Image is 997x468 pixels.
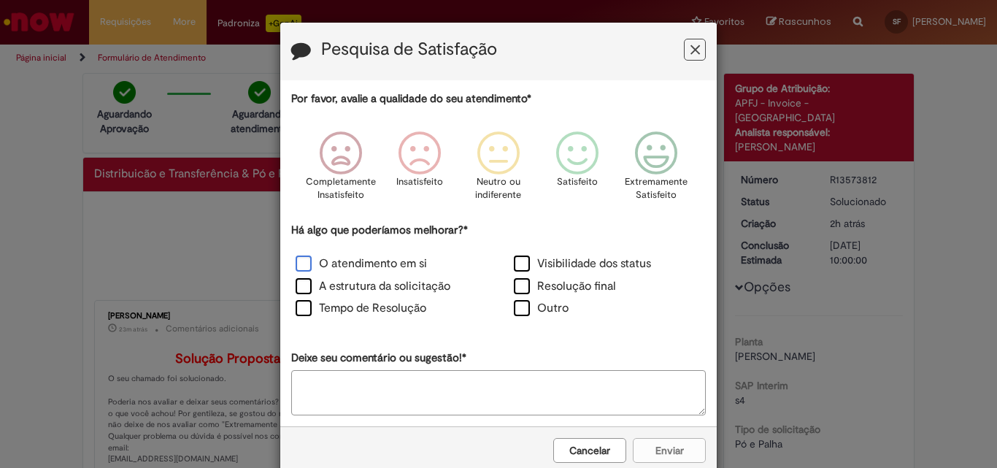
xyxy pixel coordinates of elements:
[321,40,497,59] label: Pesquisa de Satisfação
[296,278,450,295] label: A estrutura da solicitação
[303,120,377,220] div: Completamente Insatisfeito
[291,223,706,321] div: Há algo que poderíamos melhorar?*
[557,175,598,189] p: Satisfeito
[514,256,651,272] label: Visibilidade dos status
[382,120,457,220] div: Insatisfeito
[291,350,466,366] label: Deixe seu comentário ou sugestão!*
[291,91,531,107] label: Por favor, avalie a qualidade do seu atendimento*
[625,175,688,202] p: Extremamente Satisfeito
[396,175,443,189] p: Insatisfeito
[514,278,616,295] label: Resolução final
[296,300,426,317] label: Tempo de Resolução
[540,120,615,220] div: Satisfeito
[306,175,376,202] p: Completamente Insatisfeito
[553,438,626,463] button: Cancelar
[296,256,427,272] label: O atendimento em si
[472,175,525,202] p: Neutro ou indiferente
[461,120,536,220] div: Neutro ou indiferente
[619,120,693,220] div: Extremamente Satisfeito
[514,300,569,317] label: Outro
